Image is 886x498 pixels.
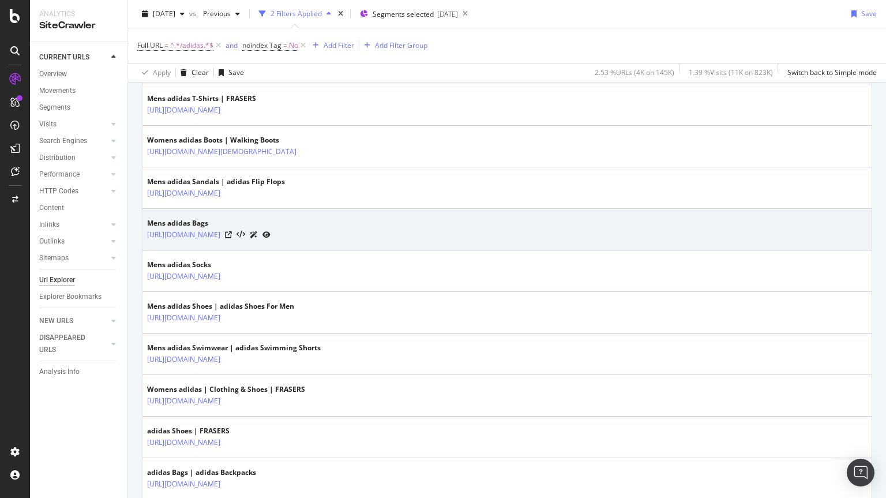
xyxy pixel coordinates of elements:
[39,332,97,356] div: DISAPPEARED URLS
[437,9,458,19] div: [DATE]
[289,38,298,54] span: No
[308,39,354,53] button: Add Filter
[271,9,322,18] div: 2 Filters Applied
[39,274,75,286] div: Url Explorer
[355,5,458,23] button: Segments selected[DATE]
[147,426,271,436] div: adidas Shoes | FRASERS
[147,146,296,158] a: [URL][DOMAIN_NAME][DEMOGRAPHIC_DATA]
[147,343,321,353] div: Mens adidas Swimwear | adidas Swimming Shorts
[324,40,354,50] div: Add Filter
[39,366,80,378] div: Analysis Info
[147,478,220,490] a: [URL][DOMAIN_NAME]
[595,68,674,77] div: 2.53 % URLs ( 4K on 145K )
[137,40,163,50] span: Full URL
[147,229,220,241] a: [URL][DOMAIN_NAME]
[373,9,434,19] span: Segments selected
[39,169,108,181] a: Performance
[147,384,305,395] div: Womens adidas | Clothing & Shoes | FRASERS
[225,231,232,238] a: Visit Online Page
[359,39,427,53] button: Add Filter Group
[147,260,271,270] div: Mens adidas Socks
[147,218,271,229] div: Mens adidas Bags
[39,366,119,378] a: Analysis Info
[170,38,213,54] span: ^.*/adidas.*$
[147,467,271,478] div: adidas Bags | adidas Backpacks
[39,332,108,356] a: DISAPPEARED URLS
[39,185,78,197] div: HTTP Codes
[39,202,119,214] a: Content
[147,135,347,145] div: Womens adidas Boots | Walking Boots
[39,51,108,63] a: CURRENT URLS
[254,5,336,23] button: 2 Filters Applied
[226,40,238,51] button: and
[176,63,209,82] button: Clear
[39,169,80,181] div: Performance
[39,235,65,248] div: Outlinks
[39,315,108,327] a: NEW URLS
[198,5,245,23] button: Previous
[147,354,220,365] a: [URL][DOMAIN_NAME]
[39,252,69,264] div: Sitemaps
[39,9,118,19] div: Analytics
[336,8,346,20] div: times
[147,312,220,324] a: [URL][DOMAIN_NAME]
[147,104,220,116] a: [URL][DOMAIN_NAME]
[147,301,294,312] div: Mens adidas Shoes | adidas Shoes For Men
[39,68,67,80] div: Overview
[847,5,877,23] button: Save
[147,395,220,407] a: [URL][DOMAIN_NAME]
[214,63,244,82] button: Save
[189,9,198,18] span: vs
[198,9,231,18] span: Previous
[262,229,271,241] a: URL Inspection
[39,102,119,114] a: Segments
[39,118,57,130] div: Visits
[847,459,874,486] div: Open Intercom Messenger
[39,219,108,231] a: Inlinks
[153,68,171,77] div: Apply
[39,118,108,130] a: Visits
[787,68,877,77] div: Switch back to Simple mode
[137,63,171,82] button: Apply
[192,68,209,77] div: Clear
[147,437,220,448] a: [URL][DOMAIN_NAME]
[39,135,108,147] a: Search Engines
[39,185,108,197] a: HTTP Codes
[39,135,87,147] div: Search Engines
[147,177,285,187] div: Mens adidas Sandals | adidas Flip Flops
[39,19,118,32] div: SiteCrawler
[39,152,108,164] a: Distribution
[236,231,245,239] button: View HTML Source
[39,315,73,327] div: NEW URLS
[153,9,175,18] span: 2025 Sep. 3rd
[164,40,168,50] span: =
[39,202,64,214] div: Content
[39,68,119,80] a: Overview
[147,271,220,282] a: [URL][DOMAIN_NAME]
[39,85,76,97] div: Movements
[226,40,238,50] div: and
[137,5,189,23] button: [DATE]
[250,229,258,241] a: AI Url Details
[228,68,244,77] div: Save
[283,40,287,50] span: =
[242,40,281,50] span: noindex Tag
[39,102,70,114] div: Segments
[39,274,119,286] a: Url Explorer
[39,235,108,248] a: Outlinks
[689,68,773,77] div: 1.39 % Visits ( 11K on 823K )
[39,152,76,164] div: Distribution
[39,291,102,303] div: Explorer Bookmarks
[39,219,59,231] div: Inlinks
[783,63,877,82] button: Switch back to Simple mode
[39,291,119,303] a: Explorer Bookmarks
[39,51,89,63] div: CURRENT URLS
[861,9,877,18] div: Save
[375,40,427,50] div: Add Filter Group
[39,252,108,264] a: Sitemaps
[147,188,220,199] a: [URL][DOMAIN_NAME]
[39,85,119,97] a: Movements
[147,93,271,104] div: Mens adidas T-Shirts | FRASERS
